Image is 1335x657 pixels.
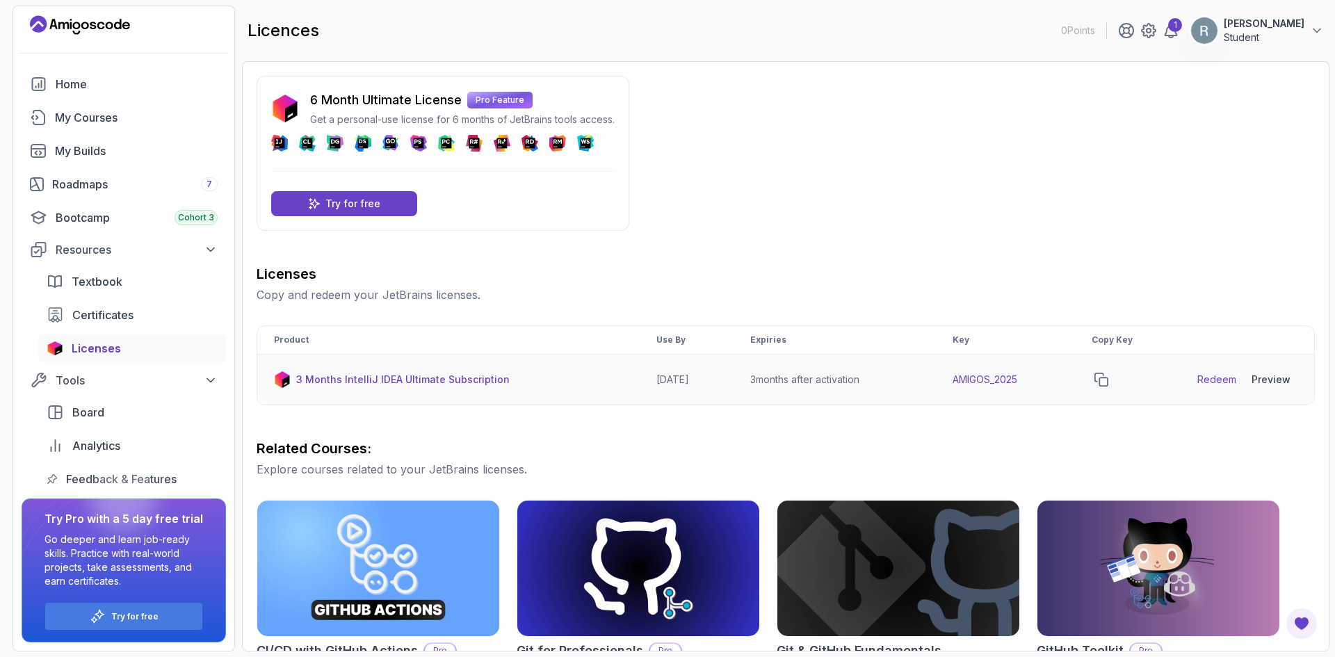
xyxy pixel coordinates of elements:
[44,602,203,631] button: Try for free
[56,76,218,92] div: Home
[310,90,462,110] p: 6 Month Ultimate License
[274,371,291,388] img: jetbrains icon
[257,501,499,636] img: CI/CD with GitHub Actions card
[72,307,133,323] span: Certificates
[47,341,63,355] img: jetbrains icon
[517,501,759,636] img: Git for Professionals card
[72,340,121,357] span: Licenses
[1197,373,1236,387] a: Redeem
[55,109,218,126] div: My Courses
[38,334,226,362] a: licenses
[56,209,218,226] div: Bootcamp
[38,398,226,426] a: board
[1061,24,1095,38] p: 0 Points
[56,241,218,258] div: Resources
[1224,17,1304,31] p: [PERSON_NAME]
[30,14,130,36] a: Landing page
[1191,17,1217,44] img: user profile image
[38,268,226,295] a: textbook
[207,179,212,190] span: 7
[257,326,640,355] th: Product
[55,143,218,159] div: My Builds
[111,611,159,622] a: Try for free
[52,176,218,193] div: Roadmaps
[22,137,226,165] a: builds
[325,197,380,211] p: Try for free
[44,533,203,588] p: Go deeper and learn job-ready skills. Practice with real-world projects, take assessments, and ea...
[1037,501,1279,636] img: GitHub Toolkit card
[257,439,1315,458] h3: Related Courses:
[640,355,734,405] td: [DATE]
[72,404,104,421] span: Board
[1245,366,1297,394] button: Preview
[467,92,533,108] p: Pro Feature
[257,461,1315,478] p: Explore courses related to your JetBrains licenses.
[38,301,226,329] a: certificates
[38,465,226,493] a: feedback
[1224,31,1304,44] p: Student
[72,273,122,290] span: Textbook
[734,326,936,355] th: Expiries
[777,501,1019,636] img: Git & GitHub Fundamentals card
[296,373,510,387] p: 3 Months IntelliJ IDEA Ultimate Subscription
[310,113,615,127] p: Get a personal-use license for 6 months of JetBrains tools access.
[178,212,214,223] span: Cohort 3
[22,237,226,262] button: Resources
[257,286,1315,303] p: Copy and redeem your JetBrains licenses.
[22,70,226,98] a: home
[1190,17,1324,44] button: user profile image[PERSON_NAME]Student
[1092,370,1111,389] button: copy-button
[1075,326,1181,355] th: Copy Key
[22,368,226,393] button: Tools
[1163,22,1179,39] a: 1
[22,204,226,232] a: bootcamp
[1252,373,1290,387] div: Preview
[56,372,218,389] div: Tools
[936,355,1075,405] td: AMIGOS_2025
[1168,18,1182,32] div: 1
[257,264,1315,284] h3: Licenses
[66,471,177,487] span: Feedback & Features
[936,326,1075,355] th: Key
[1285,607,1318,640] button: Open Feedback Button
[640,326,734,355] th: Use By
[271,191,417,216] a: Try for free
[248,19,319,42] h2: licences
[72,437,120,454] span: Analytics
[22,170,226,198] a: roadmaps
[734,355,936,405] td: 3 months after activation
[22,104,226,131] a: courses
[271,95,299,122] img: jetbrains icon
[38,432,226,460] a: analytics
